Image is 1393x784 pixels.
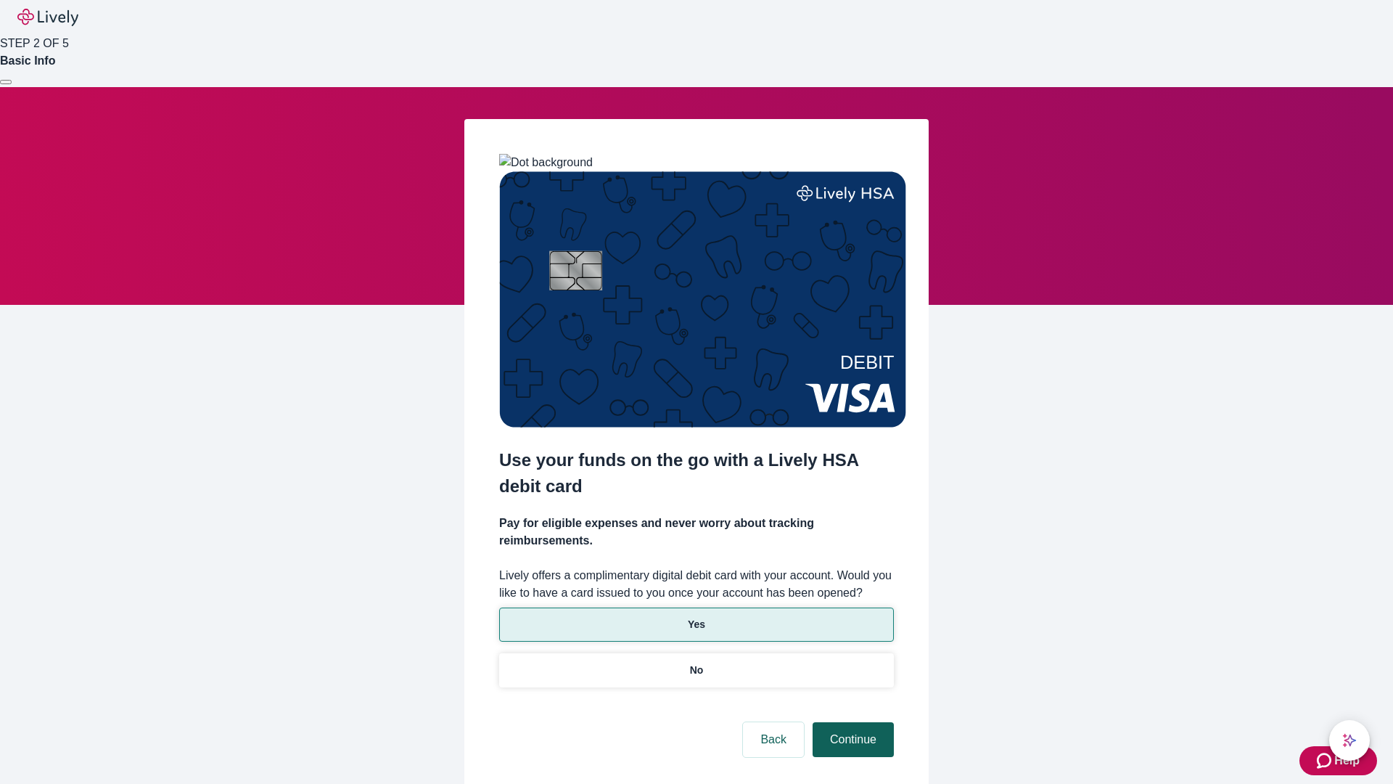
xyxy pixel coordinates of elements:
h4: Pay for eligible expenses and never worry about tracking reimbursements. [499,515,894,550]
button: Zendesk support iconHelp [1299,746,1377,775]
p: No [690,663,704,678]
h2: Use your funds on the go with a Lively HSA debit card [499,447,894,499]
img: Lively [17,9,78,26]
img: Dot background [499,154,593,171]
label: Lively offers a complimentary digital debit card with your account. Would you like to have a card... [499,567,894,602]
img: Debit card [499,171,906,428]
button: No [499,653,894,687]
button: Back [743,722,804,757]
span: Help [1334,752,1360,769]
svg: Zendesk support icon [1317,752,1334,769]
button: chat [1329,720,1370,761]
svg: Lively AI Assistant [1342,733,1357,748]
p: Yes [688,617,705,632]
button: Yes [499,608,894,642]
button: Continue [813,722,894,757]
